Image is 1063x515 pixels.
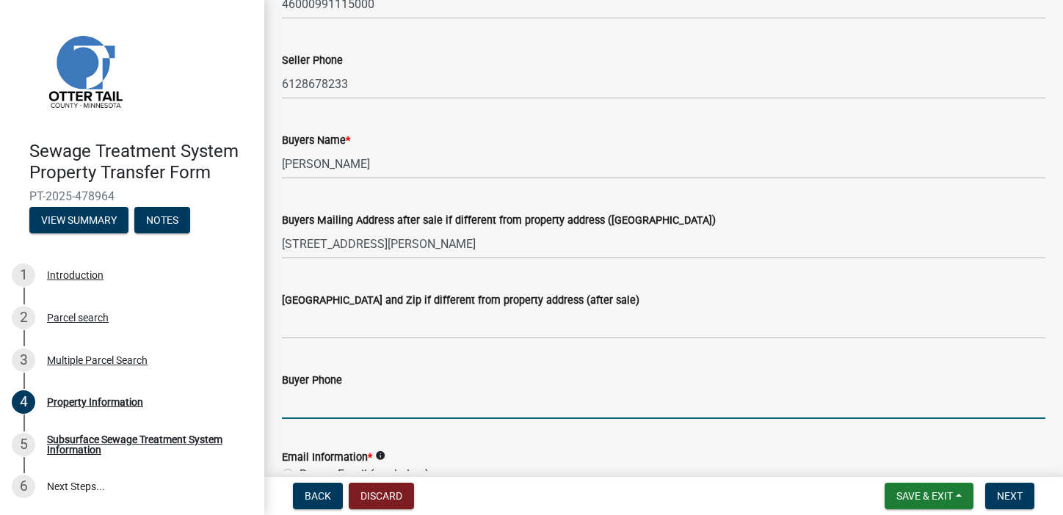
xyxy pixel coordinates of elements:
[349,483,414,509] button: Discard
[305,490,331,502] span: Back
[47,313,109,323] div: Parcel search
[29,141,253,183] h4: Sewage Treatment System Property Transfer Form
[282,453,372,463] label: Email Information
[12,475,35,498] div: 6
[47,270,104,280] div: Introduction
[47,397,143,407] div: Property Information
[47,355,148,365] div: Multiple Parcel Search
[134,207,190,233] button: Notes
[29,15,139,125] img: Otter Tail County, Minnesota
[29,215,128,227] wm-modal-confirm: Summary
[997,490,1023,502] span: Next
[29,207,128,233] button: View Summary
[282,136,350,146] label: Buyers Name
[12,263,35,287] div: 1
[282,296,639,306] label: [GEOGRAPHIC_DATA] and Zip if different from property address (after sale)
[134,215,190,227] wm-modal-confirm: Notes
[293,483,343,509] button: Back
[47,434,241,455] div: Subsurface Sewage Treatment System Information
[300,466,429,483] label: Buyers Email (see below)
[12,433,35,456] div: 5
[896,490,953,502] span: Save & Exit
[12,390,35,414] div: 4
[29,189,235,203] span: PT-2025-478964
[375,450,385,461] i: info
[282,56,343,66] label: Seller Phone
[12,348,35,372] div: 3
[282,216,716,226] label: Buyers Mailing Address after sale if different from property address ([GEOGRAPHIC_DATA])
[12,306,35,329] div: 2
[985,483,1034,509] button: Next
[282,376,342,386] label: Buyer Phone
[885,483,973,509] button: Save & Exit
